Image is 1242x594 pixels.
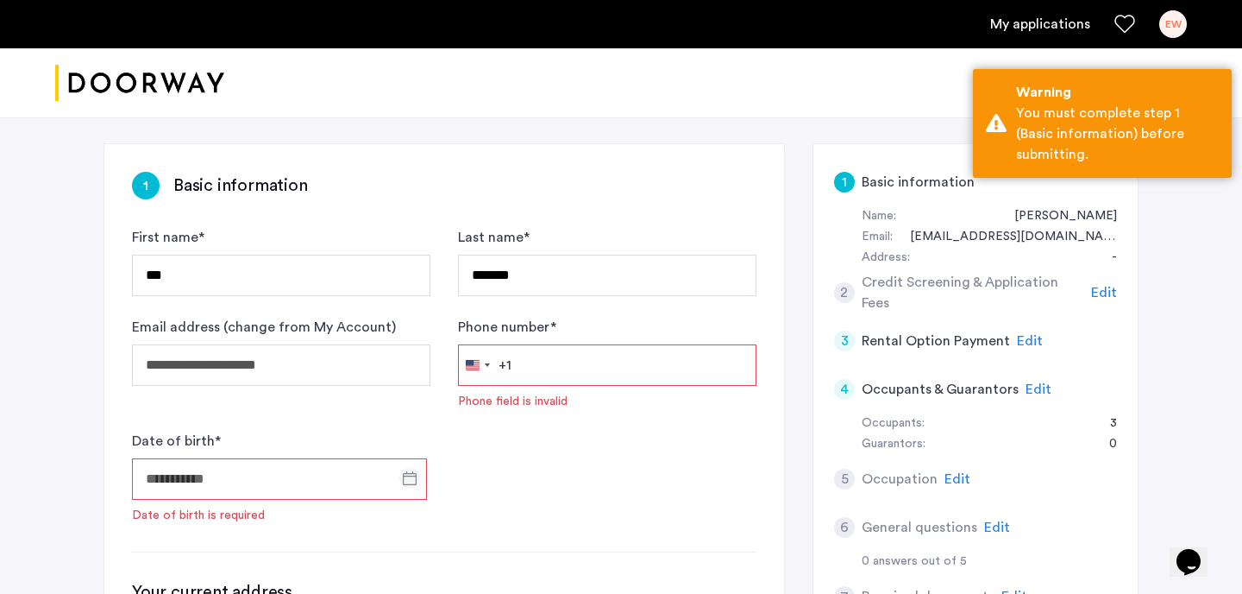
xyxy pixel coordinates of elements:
[834,517,855,538] div: 6
[1016,82,1219,103] div: Warning
[893,227,1117,248] div: eligwaldman@gmail.com
[997,206,1117,227] div: Eli Waldman
[132,507,265,524] div: Date of birth is required
[834,469,855,490] div: 5
[862,272,1085,313] h5: Credit Screening & Application Fees
[984,521,1010,534] span: Edit
[132,227,204,248] label: First name *
[132,317,396,338] label: Email address (change from My Account)
[55,51,224,116] img: logo
[862,552,1117,572] div: 0 answers out of 5
[1170,525,1225,577] iframe: chat widget
[499,355,511,376] div: +1
[132,172,160,199] div: 1
[862,331,1010,351] h5: Rental Option Payment
[990,14,1090,35] a: My application
[862,414,925,434] div: Occupants:
[834,331,855,351] div: 3
[1016,103,1219,165] div: You must complete step 1 (Basic information) before submitting.
[1093,414,1117,434] div: 3
[1114,14,1135,35] a: Favorites
[862,206,896,227] div: Name:
[399,468,420,489] button: Open calendar
[862,227,893,248] div: Email:
[459,345,511,385] button: Selected country
[862,469,938,490] h5: Occupation
[458,227,530,248] label: Last name *
[834,172,855,193] div: 1
[1017,334,1043,348] span: Edit
[173,174,308,198] h3: Basic information
[458,317,556,338] label: Phone number *
[834,379,855,400] div: 4
[862,172,975,193] h5: Basic information
[862,379,1019,400] h5: Occupants & Guarantors
[1159,10,1187,38] div: EW
[1092,434,1117,455] div: 0
[1026,382,1051,396] span: Edit
[862,517,977,538] h5: General questions
[944,472,970,486] span: Edit
[862,248,910,269] div: Address:
[132,431,221,452] label: Date of birth *
[55,51,224,116] a: Cazamio logo
[1091,286,1117,300] span: Edit
[1095,248,1117,269] div: -
[834,282,855,303] div: 2
[458,393,568,410] div: Phone field is invalid
[862,434,925,455] div: Guarantors:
